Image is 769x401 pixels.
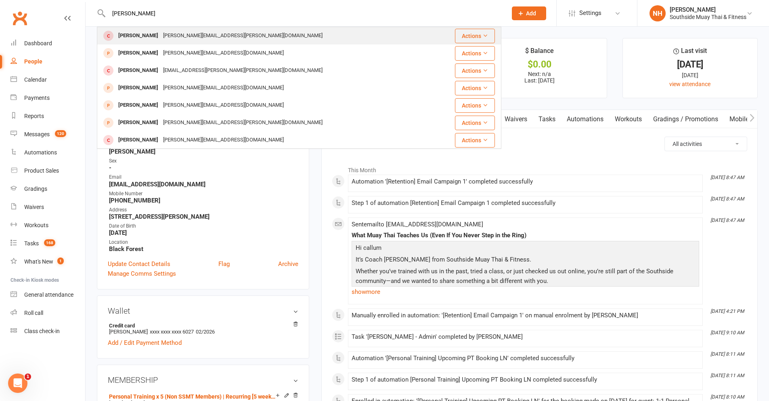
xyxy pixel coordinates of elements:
a: Update Contact Details [108,259,170,269]
strong: Credit card [109,323,294,329]
a: Manage Comms Settings [108,269,176,279]
div: Workouts [24,222,48,228]
span: Settings [579,4,601,22]
iframe: Intercom live chat [8,374,27,393]
div: People [24,58,42,65]
strong: Black Forest [109,245,298,253]
a: Tasks 168 [10,234,85,253]
div: Payments [24,95,50,101]
div: Step 1 of automation [Personal Training] Upcoming PT Booking LN completed successfully [352,376,699,383]
button: Actions [455,133,495,148]
span: 02/2026 [196,329,215,335]
li: This Month [332,162,747,175]
div: Dashboard [24,40,52,46]
div: [PERSON_NAME][EMAIL_ADDRESS][DOMAIN_NAME] [161,134,286,146]
div: [PERSON_NAME][EMAIL_ADDRESS][PERSON_NAME][DOMAIN_NAME] [161,30,325,42]
div: Mobile Number [109,190,298,198]
div: Gradings [24,186,47,192]
p: Next: n/a Last: [DATE] [480,71,599,84]
strong: - [109,164,298,171]
a: Reports [10,107,85,125]
a: People [10,53,85,71]
a: Workouts [10,216,85,234]
div: Email [109,173,298,181]
div: [PERSON_NAME] [116,65,161,76]
a: Archive [278,259,298,269]
button: Actions [455,63,495,78]
span: 168 [44,239,55,246]
div: Product Sales [24,167,59,174]
a: Product Sales [10,162,85,180]
div: [PERSON_NAME][EMAIL_ADDRESS][PERSON_NAME][DOMAIN_NAME] [161,117,325,129]
div: [PERSON_NAME] [116,82,161,94]
div: Roll call [24,310,43,316]
a: Calendar [10,71,85,89]
a: Add / Edit Payment Method [108,338,182,348]
li: [PERSON_NAME] [108,321,298,336]
p: It’s Coach [PERSON_NAME] from Southside Muay Thai & Fitness. [354,255,697,266]
div: [PERSON_NAME] [116,134,161,146]
a: Automations [10,144,85,162]
a: General attendance kiosk mode [10,286,85,304]
div: General attendance [24,291,73,298]
div: Sex [109,157,298,165]
a: Flag [218,259,230,269]
div: Date of Birth [109,222,298,230]
i: [DATE] 8:47 AM [710,217,744,223]
div: [PERSON_NAME][EMAIL_ADDRESS][DOMAIN_NAME] [161,47,286,59]
a: Waivers [10,198,85,216]
div: [PERSON_NAME] [116,30,161,42]
a: Automations [561,110,609,129]
div: Calendar [24,76,47,83]
a: Personal Training x 5 (Non SSMT Members) | Recurring [5 weeks] [109,393,276,400]
div: Manually enrolled in automation: '[Retention] Email Campaign 1' on manual enrolment by [PERSON_NAME] [352,312,699,319]
strong: [DATE] [109,229,298,236]
h3: Wallet [108,306,298,315]
i: [DATE] 8:47 AM [710,196,744,202]
strong: [STREET_ADDRESS][PERSON_NAME] [109,213,298,220]
span: Add [526,10,536,17]
div: Tasks [24,240,39,247]
i: [DATE] 8:11 AM [710,351,744,357]
h3: MEMBERSHIP [108,376,298,384]
i: [DATE] 8:47 AM [710,175,744,180]
p: Hi callum [354,243,697,255]
div: $0.00 [480,60,599,69]
a: Tasks [533,110,561,129]
button: Actions [455,29,495,43]
div: Task '[PERSON_NAME] - Admin' completed by [PERSON_NAME] [352,333,699,340]
div: What's New [24,258,53,265]
span: Sent email to [EMAIL_ADDRESS][DOMAIN_NAME] [352,221,483,228]
a: Gradings [10,180,85,198]
div: What Muay Thai Teaches Us (Even If You Never Step in the Ring) [352,232,699,239]
span: 1 [57,257,64,264]
strong: [PHONE_NUMBER] [109,197,298,204]
div: Step 1 of automation [Retention] Email Campaign 1 completed successfully [352,200,699,207]
div: Automation '[Retention] Email Campaign 1' completed successfully [352,178,699,185]
div: $ Balance [525,46,554,60]
div: Reports [24,113,44,119]
button: Actions [455,98,495,113]
i: [DATE] 9:10 AM [710,330,744,336]
button: Actions [455,46,495,61]
a: show more [352,286,699,298]
div: [PERSON_NAME] [116,117,161,129]
a: What's New1 [10,253,85,271]
div: Address [109,206,298,214]
a: Payments [10,89,85,107]
div: Class check-in [24,328,60,334]
input: Search... [106,8,501,19]
button: Actions [455,81,495,95]
button: Actions [455,116,495,130]
h3: Activity [332,137,747,149]
p: Whether you’ve trained with us in the past, tried a class, or just checked us out online, you’re ... [354,266,697,288]
div: Messages [24,131,50,137]
a: Waivers [499,110,533,129]
span: 120 [55,130,66,137]
a: Class kiosk mode [10,322,85,340]
div: Automations [24,149,57,156]
i: [DATE] 4:21 PM [710,308,744,314]
a: Clubworx [10,8,30,28]
button: Add [512,6,546,20]
div: [PERSON_NAME][EMAIL_ADDRESS][DOMAIN_NAME] [161,99,286,111]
